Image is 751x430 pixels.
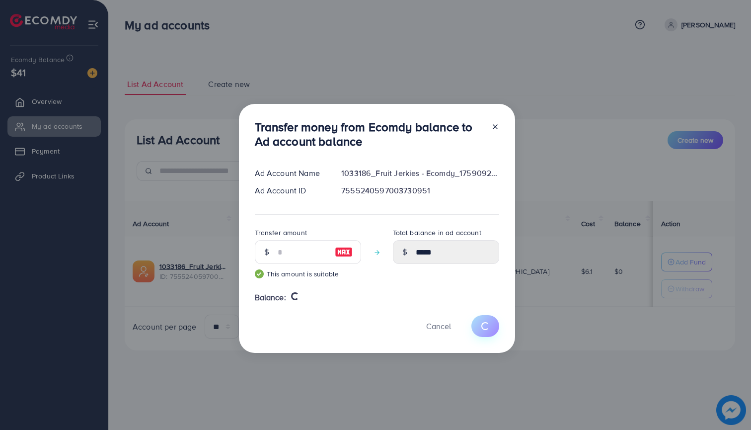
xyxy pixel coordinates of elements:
[426,321,451,332] span: Cancel
[255,292,286,303] span: Balance:
[255,269,264,278] img: guide
[255,228,307,238] label: Transfer amount
[393,228,481,238] label: Total balance in ad account
[255,269,361,279] small: This amount is suitable
[333,168,507,179] div: 1033186_Fruit Jerkies - Ecomdy_1759092287468
[335,246,353,258] img: image
[414,315,463,337] button: Cancel
[247,185,334,196] div: Ad Account ID
[333,185,507,196] div: 7555240597003730951
[247,168,334,179] div: Ad Account Name
[255,120,483,149] h3: Transfer money from Ecomdy balance to Ad account balance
